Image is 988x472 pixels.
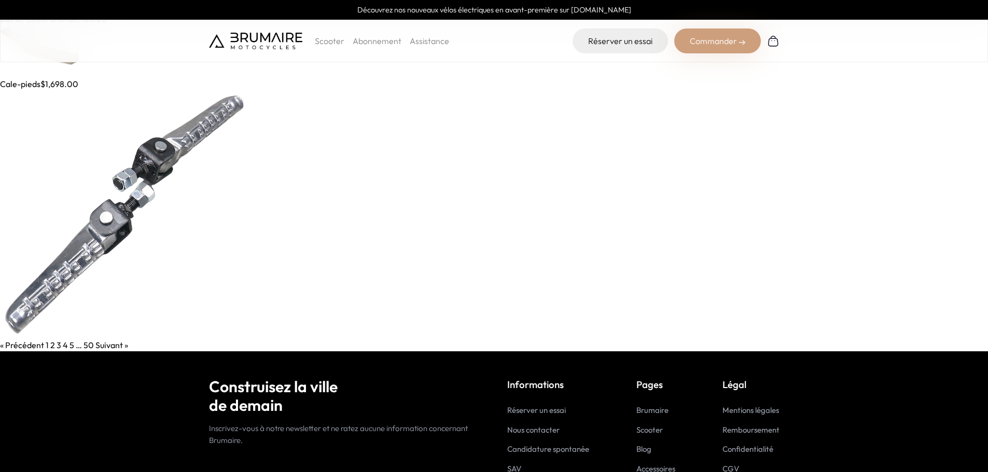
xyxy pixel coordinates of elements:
a: 1 [46,340,49,350]
a: Remboursement [722,425,780,435]
div: Commander [674,28,761,53]
img: right-arrow-2.png [739,39,745,46]
p: Inscrivez-vous à notre newsletter et ne ratez aucune information concernant Brumaire. [209,423,481,446]
a: 4 [63,340,68,350]
a: Candidature spontanée [507,444,589,454]
a: Assistance [410,36,449,46]
a: Suivant » [95,340,128,350]
span: 3 [57,340,61,350]
span: … [76,340,82,350]
a: Nous contacter [507,425,560,435]
img: Brumaire Motocycles [209,33,302,49]
a: Réserver un essai [573,28,668,53]
a: Réserver un essai [507,405,566,415]
a: Scooter [636,425,663,435]
h2: Construisez la ville de demain [209,377,481,414]
p: Informations [507,377,589,392]
a: Blog [636,444,651,454]
a: Confidentialité [722,444,773,454]
p: Légal [722,377,780,392]
a: 5 [69,340,74,350]
a: 50 [84,340,94,350]
a: Abonnement [353,36,401,46]
img: Panier [767,35,780,47]
p: Scooter [315,35,344,47]
a: Brumaire [636,405,669,415]
a: 2 [50,340,55,350]
a: Mentions légales [722,405,779,415]
p: Pages [636,377,675,392]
